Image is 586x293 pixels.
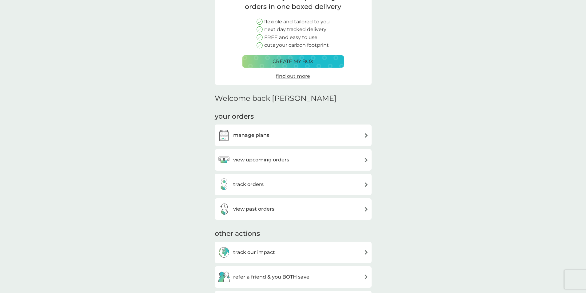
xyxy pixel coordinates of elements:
img: arrow right [364,133,369,138]
h3: refer a friend & you BOTH save [233,273,309,281]
h3: your orders [215,112,254,121]
p: cuts your carbon footprint [264,41,329,49]
p: flexible and tailored to you [264,18,330,26]
img: arrow right [364,182,369,187]
h3: track orders [233,180,264,188]
img: arrow right [364,275,369,279]
a: find out more [276,72,310,80]
h3: manage plans [233,131,269,139]
img: arrow right [364,158,369,162]
p: FREE and easy to use [264,34,317,42]
span: find out more [276,73,310,79]
p: create my box [273,57,313,65]
img: arrow right [364,207,369,212]
h3: view upcoming orders [233,156,289,164]
button: create my box [242,55,344,68]
h3: track our impact [233,248,275,256]
h3: view past orders [233,205,274,213]
img: arrow right [364,250,369,255]
h2: Welcome back [PERSON_NAME] [215,94,337,103]
p: next day tracked delivery [264,26,326,34]
h3: other actions [215,229,260,239]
